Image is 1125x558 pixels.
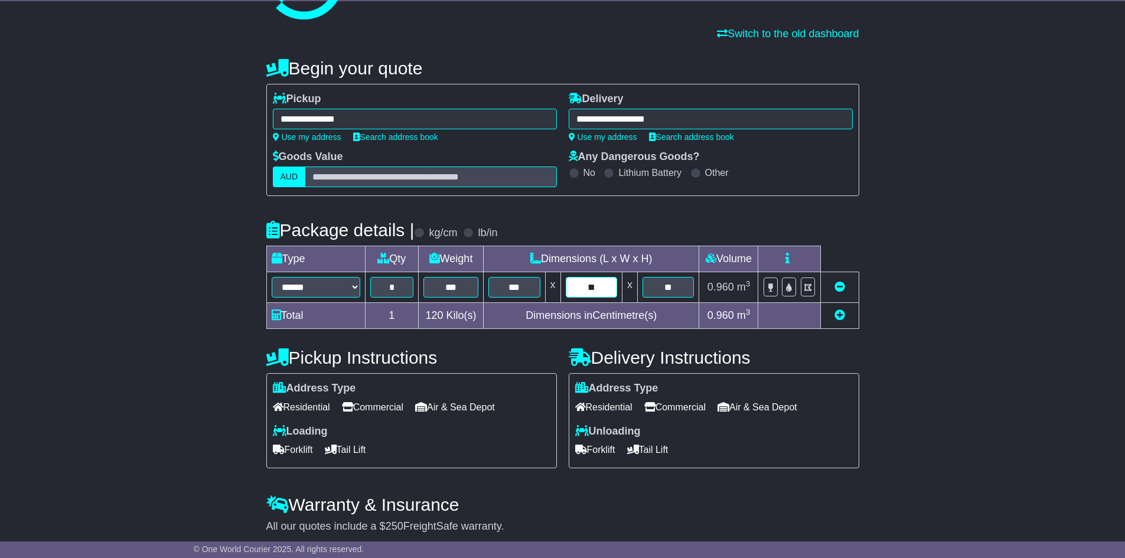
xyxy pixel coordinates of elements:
a: Search address book [353,132,438,142]
span: 120 [426,309,444,321]
label: No [583,167,595,178]
label: Delivery [569,93,624,106]
label: lb/in [478,227,497,240]
span: Commercial [342,398,403,416]
h4: Pickup Instructions [266,348,557,367]
span: Tail Lift [325,440,366,459]
span: Commercial [644,398,706,416]
label: Unloading [575,425,641,438]
div: All our quotes include a $ FreightSafe warranty. [266,520,859,533]
label: kg/cm [429,227,457,240]
label: Lithium Battery [618,167,681,178]
label: Goods Value [273,151,343,164]
span: Forklift [273,440,313,459]
span: m [737,309,751,321]
h4: Delivery Instructions [569,348,859,367]
td: x [545,272,560,303]
td: 1 [365,303,419,329]
label: AUD [273,167,306,187]
a: Switch to the old dashboard [717,28,859,40]
td: Total [266,303,365,329]
a: Use my address [569,132,637,142]
a: Add new item [834,309,845,321]
td: Dimensions (L x W x H) [484,246,699,272]
label: Pickup [273,93,321,106]
label: Loading [273,425,328,438]
label: Any Dangerous Goods? [569,151,700,164]
sup: 3 [746,308,751,316]
span: Air & Sea Depot [415,398,495,416]
span: 0.960 [707,309,734,321]
label: Other [705,167,729,178]
td: Volume [699,246,758,272]
span: Residential [575,398,632,416]
span: 250 [386,520,403,532]
span: Tail Lift [627,440,669,459]
sup: 3 [746,279,751,288]
a: Search address book [649,132,734,142]
span: © One World Courier 2025. All rights reserved. [194,544,364,554]
td: Kilo(s) [419,303,484,329]
span: Forklift [575,440,615,459]
span: 0.960 [707,281,734,293]
label: Address Type [273,382,356,395]
h4: Warranty & Insurance [266,495,859,514]
td: Type [266,246,365,272]
h4: Package details | [266,220,415,240]
h4: Begin your quote [266,58,859,78]
a: Use my address [273,132,341,142]
a: Remove this item [834,281,845,293]
label: Address Type [575,382,658,395]
span: m [737,281,751,293]
span: Residential [273,398,330,416]
td: Weight [419,246,484,272]
td: Qty [365,246,419,272]
td: x [622,272,637,303]
td: Dimensions in Centimetre(s) [484,303,699,329]
span: Air & Sea Depot [718,398,797,416]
